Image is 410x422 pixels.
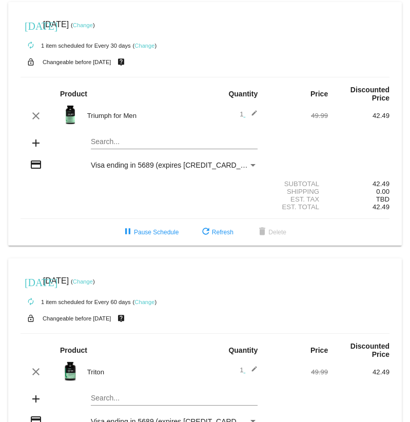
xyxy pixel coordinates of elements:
[25,312,37,325] mat-icon: lock_open
[266,203,328,211] div: Est. Total
[256,226,268,238] mat-icon: delete
[43,59,111,65] small: Changeable before [DATE]
[328,112,389,119] div: 42.49
[266,188,328,195] div: Shipping
[134,299,154,305] a: Change
[30,158,42,171] mat-icon: credit_card
[133,299,157,305] small: ( )
[266,195,328,203] div: Est. Tax
[30,110,42,122] mat-icon: clear
[21,299,131,305] small: 1 item scheduled for Every 60 days
[43,315,111,321] small: Changeable before [DATE]
[266,368,328,376] div: 49.99
[240,366,258,374] span: 1
[82,112,205,119] div: Triumph for Men
[310,90,328,98] strong: Price
[30,366,42,378] mat-icon: clear
[25,275,37,288] mat-icon: [DATE]
[266,112,328,119] div: 49.99
[91,161,258,169] mat-select: Payment Method
[256,229,286,236] span: Delete
[91,394,258,403] input: Search...
[60,346,87,354] strong: Product
[240,110,258,118] span: 1
[134,43,154,49] a: Change
[71,22,95,28] small: ( )
[376,188,389,195] span: 0.00
[25,55,37,69] mat-icon: lock_open
[25,19,37,31] mat-icon: [DATE]
[25,296,37,308] mat-icon: autorenew
[122,229,179,236] span: Pause Schedule
[60,105,81,125] img: Image-1-Triumph_carousel-front-transp.png
[248,223,295,242] button: Delete
[25,39,37,52] mat-icon: autorenew
[350,342,389,358] strong: Discounted Price
[91,138,258,146] input: Search...
[115,312,127,325] mat-icon: live_help
[113,223,187,242] button: Pause Schedule
[60,361,81,381] img: Image-1-Carousel-Triton-Transp.png
[60,90,87,98] strong: Product
[376,195,389,203] span: TBD
[245,110,258,122] mat-icon: edit
[245,366,258,378] mat-icon: edit
[228,90,258,98] strong: Quantity
[350,86,389,102] strong: Discounted Price
[30,137,42,149] mat-icon: add
[200,226,212,238] mat-icon: refresh
[191,223,242,242] button: Refresh
[310,346,328,354] strong: Price
[122,226,134,238] mat-icon: pause
[328,180,389,188] div: 42.49
[73,22,93,28] a: Change
[82,368,205,376] div: Triton
[228,346,258,354] strong: Quantity
[133,43,157,49] small: ( )
[21,43,131,49] small: 1 item scheduled for Every 30 days
[373,203,389,211] span: 42.49
[266,180,328,188] div: Subtotal
[30,393,42,405] mat-icon: add
[200,229,233,236] span: Refresh
[91,161,263,169] span: Visa ending in 5689 (expires [CREDIT_CARD_DATA])
[71,278,95,285] small: ( )
[115,55,127,69] mat-icon: live_help
[328,368,389,376] div: 42.49
[73,278,93,285] a: Change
